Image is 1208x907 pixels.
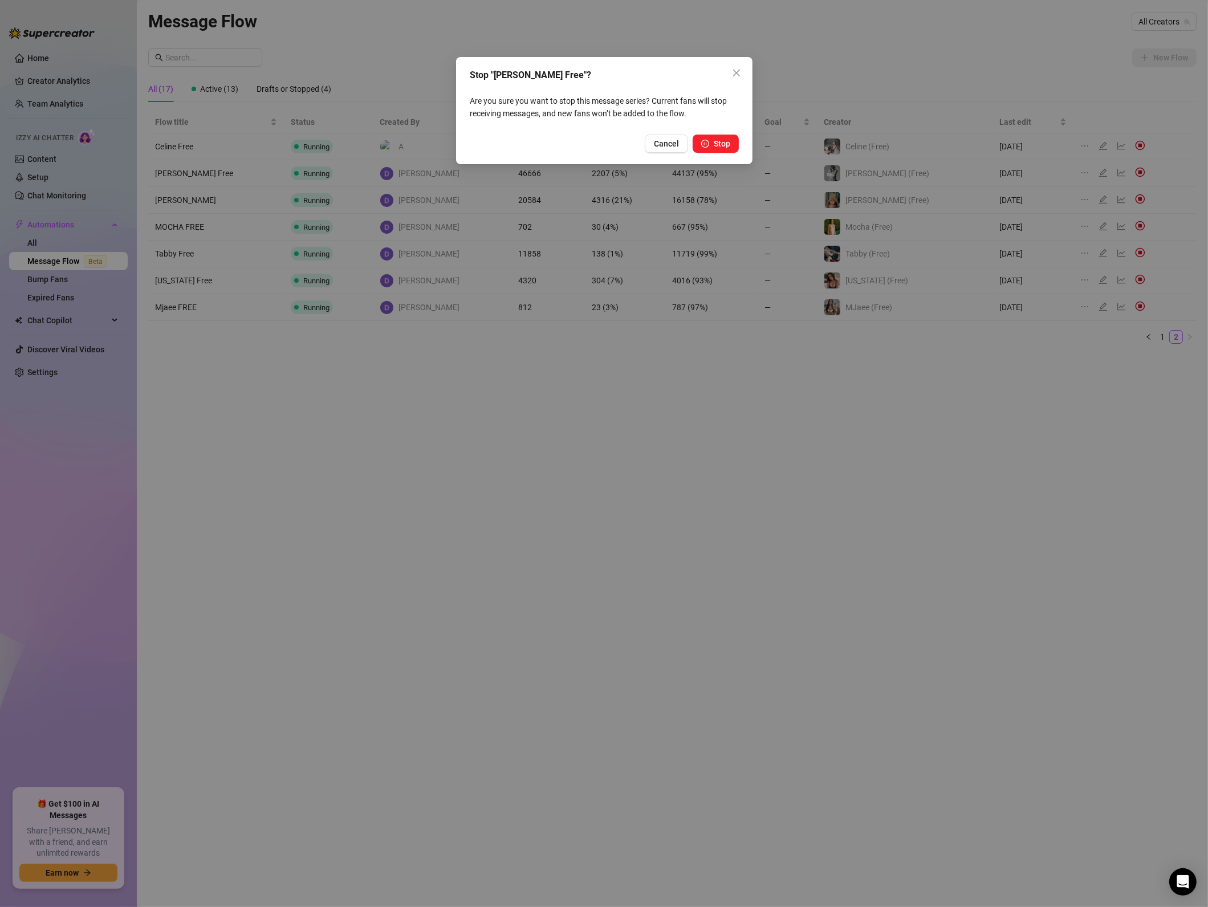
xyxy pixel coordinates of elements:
span: Cancel [654,139,679,148]
span: close [732,68,741,78]
p: Are you sure you want to stop this message series? Current fans will stop receiving messages, and... [470,95,739,120]
div: Stop "[PERSON_NAME] Free"? [470,68,739,82]
span: Close [727,68,746,78]
button: Stop [693,135,739,153]
div: Open Intercom Messenger [1169,868,1197,896]
span: Stop [714,139,730,148]
button: Cancel [645,135,688,153]
button: Close [727,64,746,82]
span: pause-circle [701,140,709,148]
